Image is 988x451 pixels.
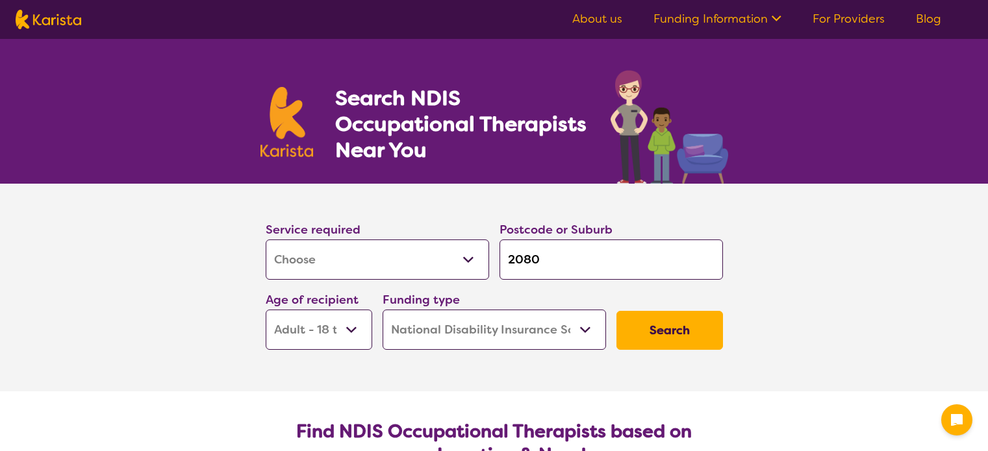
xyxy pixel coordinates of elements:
[266,292,359,308] label: Age of recipient
[813,11,885,27] a: For Providers
[500,239,723,280] input: Type
[266,222,361,238] label: Service required
[611,70,728,184] img: occupational-therapy
[500,222,613,238] label: Postcode or Suburb
[260,87,314,157] img: Karista logo
[916,11,941,27] a: Blog
[572,11,622,27] a: About us
[616,311,723,350] button: Search
[335,85,588,163] h1: Search NDIS Occupational Therapists Near You
[653,11,781,27] a: Funding Information
[383,292,460,308] label: Funding type
[16,10,81,29] img: Karista logo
